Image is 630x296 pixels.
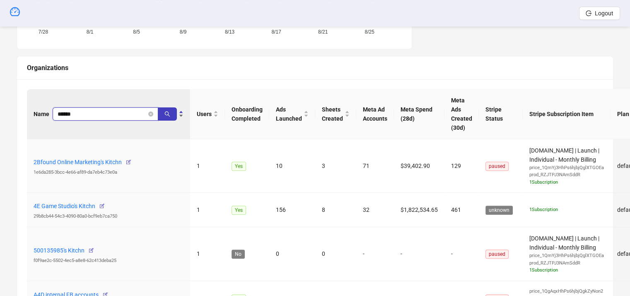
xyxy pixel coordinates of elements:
td: 0 [269,227,315,281]
div: - [363,249,387,258]
div: 461 [451,205,472,214]
td: $1,822,534.65 [394,193,444,227]
span: dashboard [10,7,20,17]
tspan: 7/28 [39,29,48,35]
tspan: 8/25 [364,29,374,35]
tspan: 8/1 [87,29,94,35]
div: 1e6da285-3bcc-4e66-af89-da7eb4c73e0a [34,169,183,176]
div: prod_RZJTPJ3NAmSddR [529,171,604,179]
div: price_1QgAqxHhPs6hjbjQgkZyNon2 [529,288,604,295]
td: 1 [190,227,225,281]
div: 1 Subscription [529,206,604,214]
th: Meta Ad Accounts [356,89,394,139]
a: 4E Game Studio's Kitchn [34,203,95,209]
span: paused [485,250,509,259]
td: 1 [190,193,225,227]
th: Onboarding Completed [225,89,269,139]
span: Logout [595,10,613,17]
div: 1 Subscription [529,179,604,186]
span: Ads Launched [276,105,302,123]
th: Stripe Status [479,89,523,139]
div: 29b8cb44-54c3-4090-80a0-bcf9eb7ca750 [34,213,183,220]
span: logout [586,10,591,16]
div: 32 [363,205,387,214]
span: [DOMAIN_NAME] | Launch | Individual - Monthly Billing [529,235,604,274]
div: 1 Subscription [529,267,604,274]
th: Ads Launched [269,89,315,139]
td: 1 [190,139,225,193]
div: Organizations [27,63,603,73]
tspan: 8/13 [225,29,235,35]
span: unknown [485,206,513,215]
td: 0 [315,227,356,281]
th: Users [190,89,225,139]
div: 71 [363,161,387,170]
span: Yes [232,206,246,215]
div: f0f9ae2c-5502-4ec5-a8e8-62c413deba25 [34,257,183,264]
button: close-circle [148,112,153,116]
span: paused [485,162,509,171]
th: Sheets Created [315,89,356,139]
span: Users [197,109,212,119]
td: $39,402.90 [394,139,444,193]
div: price_1QmYj3HhPs6hjbjQglXTGOEa [529,164,604,172]
a: 2Bfound Online Marketing's Kitchn [34,159,122,165]
tspan: 8/9 [180,29,187,35]
span: search [164,111,170,117]
div: - [451,249,472,258]
span: Yes [232,162,246,171]
span: Sheets Created [322,105,343,123]
button: search [158,107,177,121]
div: price_1QmYj3HhPs6hjbjQglXTGOEa [529,252,604,260]
span: [DOMAIN_NAME] | Launch | Individual - Monthly Billing [529,147,604,186]
button: Logout [579,7,620,20]
span: No [232,250,245,259]
td: 3 [315,139,356,193]
th: Meta Spend (28d) [394,89,444,139]
a: 500135985's Kitchn [34,247,84,254]
th: Meta Ads Created (30d) [444,89,479,139]
span: Plan [617,109,629,119]
tspan: 8/5 [133,29,140,35]
tspan: 8/17 [271,29,281,35]
div: 129 [451,161,472,170]
div: prod_RZJTPJ3NAmSddR [529,260,604,267]
th: Stripe Subscription Item [523,89,611,139]
td: - [394,227,444,281]
td: 10 [269,139,315,193]
td: 156 [269,193,315,227]
tspan: 8/21 [318,29,328,35]
td: 8 [315,193,356,227]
